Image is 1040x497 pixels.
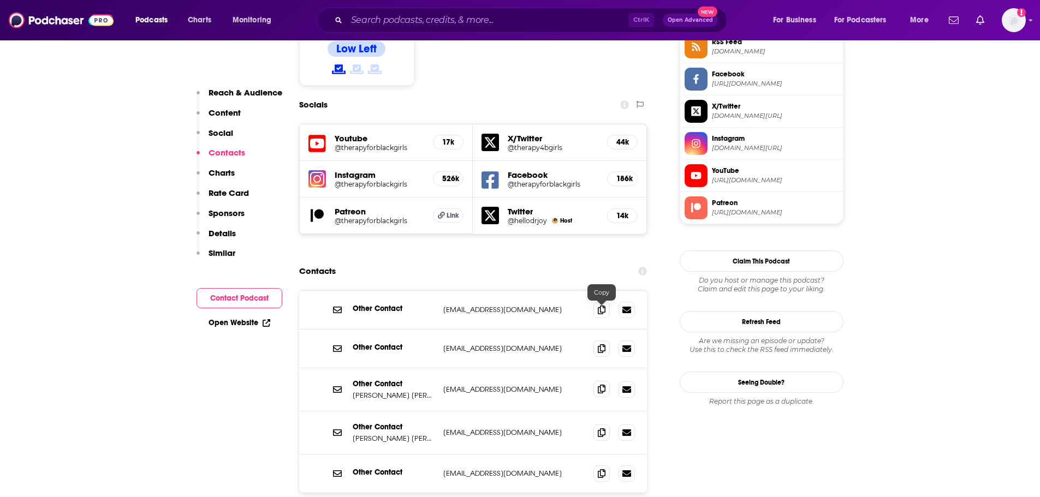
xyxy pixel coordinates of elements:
[209,208,245,218] p: Sponsors
[443,385,585,394] p: [EMAIL_ADDRESS][DOMAIN_NAME]
[508,206,598,217] h5: Twitter
[712,69,839,79] span: Facebook
[233,13,271,28] span: Monitoring
[1002,8,1026,32] img: User Profile
[680,337,843,354] div: Are we missing an episode or update? Use this to check the RSS feed immediately.
[128,11,182,29] button: open menu
[680,311,843,332] button: Refresh Feed
[628,13,654,27] span: Ctrl K
[225,11,286,29] button: open menu
[1017,8,1026,17] svg: Add a profile image
[712,144,839,152] span: instagram.com/therapyforblackgirls
[560,217,572,224] span: Host
[209,188,249,198] p: Rate Card
[197,248,235,268] button: Similar
[902,11,942,29] button: open menu
[712,166,839,176] span: YouTube
[663,14,718,27] button: Open AdvancedNew
[353,304,435,313] p: Other Contact
[508,217,547,225] a: @hellodrjoy
[765,11,830,29] button: open menu
[188,13,211,28] span: Charts
[508,170,598,180] h5: Facebook
[353,468,435,477] p: Other Contact
[712,101,839,111] span: X/Twitter
[335,180,425,188] a: @therapyforblackgirls
[353,434,435,443] p: [PERSON_NAME] [PERSON_NAME], Ph.D. and iHeartPodcasts
[209,87,282,98] p: Reach & Audience
[443,469,585,478] p: [EMAIL_ADDRESS][DOMAIN_NAME]
[353,422,435,432] p: Other Contact
[197,107,241,128] button: Content
[680,276,843,285] span: Do you host or manage this podcast?
[353,343,435,352] p: Other Contact
[680,250,843,272] button: Claim This Podcast
[335,170,425,180] h5: Instagram
[616,211,628,220] h5: 14k
[508,180,598,188] h5: @therapyforblackgirls
[698,7,717,17] span: New
[9,10,114,31] img: Podchaser - Follow, Share and Rate Podcasts
[353,391,435,400] p: [PERSON_NAME] [PERSON_NAME]
[910,13,929,28] span: More
[209,147,245,158] p: Contacts
[197,167,235,188] button: Charts
[443,428,585,437] p: [EMAIL_ADDRESS][DOMAIN_NAME]
[552,218,558,224] img: Dr. Joy Harden Bradford
[299,94,328,115] h2: Socials
[587,284,616,301] div: Copy
[197,188,249,208] button: Rate Card
[197,228,236,248] button: Details
[197,208,245,228] button: Sponsors
[680,397,843,406] div: Report this page as a duplicate.
[197,87,282,107] button: Reach & Audience
[209,167,235,178] p: Charts
[712,208,839,217] span: https://www.patreon.com/therapyforblackgirls
[335,133,425,143] h5: Youtube
[347,11,628,29] input: Search podcasts, credits, & more...
[335,217,425,225] a: @therapyforblackgirls
[336,42,377,56] h4: Low Left
[181,11,218,29] a: Charts
[685,68,839,91] a: Facebook[URL][DOMAIN_NAME]
[712,198,839,208] span: Patreon
[197,288,282,308] button: Contact Podcast
[712,112,839,120] span: twitter.com/therapy4bgirls
[680,372,843,393] a: Seeing Double?
[209,248,235,258] p: Similar
[685,100,839,123] a: X/Twitter[DOMAIN_NAME][URL]
[442,174,454,183] h5: 526k
[433,208,463,223] a: Link
[508,133,598,143] h5: X/Twitter
[712,80,839,88] span: https://www.facebook.com/therapyforblackgirls
[712,37,839,47] span: RSS Feed
[209,228,236,238] p: Details
[944,11,963,29] a: Show notifications dropdown
[1002,8,1026,32] button: Show profile menu
[972,11,989,29] a: Show notifications dropdown
[335,143,425,152] a: @therapyforblackgirls
[197,147,245,167] button: Contacts
[327,8,738,33] div: Search podcasts, credits, & more...
[209,128,233,138] p: Social
[209,318,270,327] a: Open Website
[442,137,454,147] h5: 17k
[712,134,839,143] span: Instagram
[335,206,425,217] h5: Patreon
[616,174,628,183] h5: 186k
[773,13,816,28] span: For Business
[685,132,839,155] a: Instagram[DOMAIN_NAME][URL]
[508,143,598,152] a: @therapy4bgirls
[353,379,435,388] p: Other Contact
[616,137,628,147] h5: 44k
[135,13,168,28] span: Podcasts
[209,107,241,118] p: Content
[685,164,839,187] a: YouTube[URL][DOMAIN_NAME]
[299,261,336,282] h2: Contacts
